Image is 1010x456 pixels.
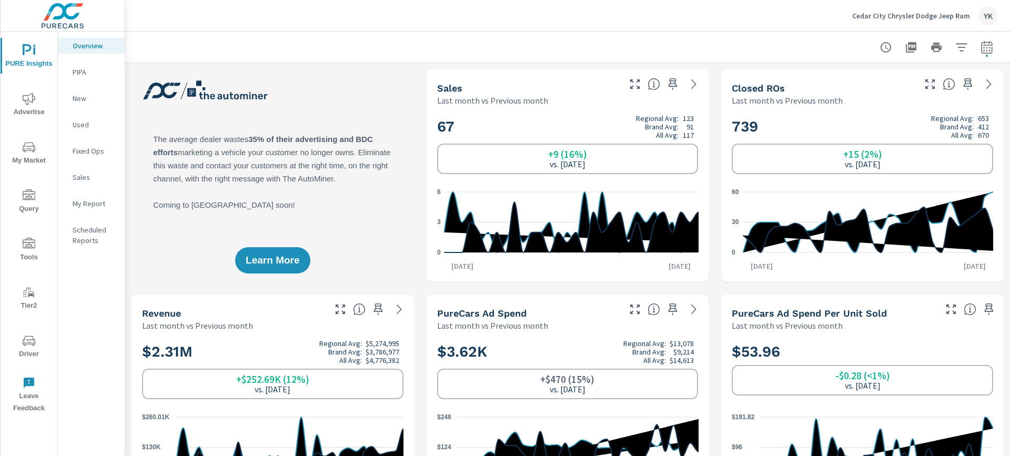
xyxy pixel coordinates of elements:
h2: $53.96 [732,342,993,361]
h6: +9 (16%) [548,149,587,159]
p: Overview [73,40,116,51]
span: Total sales revenue over the selected date range. [Source: This data is sourced from the dealer’s... [353,303,366,316]
p: All Avg: [339,356,362,364]
text: 3 [437,219,441,226]
p: Regional Avg: [319,339,362,348]
div: My Report [58,196,125,211]
div: nav menu [1,32,57,419]
p: $5,274,995 [366,339,399,348]
span: Total cost of media for all PureCars channels for the selected dealership group over the selected... [648,303,660,316]
span: Save this to your personalized report [370,301,387,318]
p: Last month vs Previous month [142,319,253,332]
h6: +$252.69K (12%) [236,374,309,384]
p: $13,078 [670,339,694,348]
h6: +$470 (15%) [540,374,594,384]
text: $248 [437,413,451,421]
p: 117 [683,131,694,139]
p: Brand Avg: [645,123,679,131]
span: Learn More [246,256,299,265]
p: $9,214 [673,348,694,356]
p: Regional Avg: [623,339,666,348]
p: Last month vs Previous month [437,94,548,107]
button: Print Report [926,37,947,58]
span: PURE Insights [4,44,54,70]
p: PIPA [73,67,116,77]
p: Last month vs Previous month [732,94,843,107]
p: [DATE] [444,261,481,271]
div: Used [58,117,125,133]
span: Save this to your personalized report [664,301,681,318]
p: Last month vs Previous month [732,319,843,332]
span: Save this to your personalized report [959,76,976,93]
div: PIPA [58,64,125,80]
text: $124 [437,444,451,451]
button: "Export Report to PDF" [901,37,922,58]
h5: Closed ROs [732,83,785,94]
a: See more details in report [685,301,702,318]
p: [DATE] [743,261,780,271]
p: vs. [DATE] [550,159,585,169]
p: $14,613 [670,356,694,364]
span: Query [4,189,54,215]
p: vs. [DATE] [845,381,881,390]
text: 30 [732,219,739,226]
button: Make Fullscreen [943,301,959,318]
p: Brand Avg: [328,348,362,356]
text: 6 [437,188,441,196]
p: All Avg: [656,131,679,139]
span: Driver [4,335,54,360]
p: $4,776,382 [366,356,399,364]
div: Sales [58,169,125,185]
div: Overview [58,38,125,54]
span: Tier2 [4,286,54,312]
p: 412 [978,123,989,131]
text: $130K [142,444,161,451]
text: $96 [732,443,742,451]
p: vs. [DATE] [550,384,585,394]
button: Make Fullscreen [332,301,349,318]
span: Number of vehicles sold by the dealership over the selected date range. [Source: This data is sou... [648,78,660,90]
text: $191.82 [732,413,755,421]
a: See more details in report [391,301,408,318]
span: Save this to your personalized report [981,301,997,318]
p: Brand Avg: [940,123,974,131]
p: [DATE] [661,261,698,271]
p: Last month vs Previous month [437,319,548,332]
h2: $2.31M [142,339,403,364]
text: 0 [437,249,441,256]
h2: $3.62K [437,339,699,364]
span: Leave Feedback [4,377,54,414]
h6: +15 (2%) [843,149,882,159]
p: $3,786,977 [366,348,399,356]
a: See more details in report [981,76,997,93]
h5: PureCars Ad Spend [437,308,527,319]
h5: PureCars Ad Spend Per Unit Sold [732,308,887,319]
div: Scheduled Reports [58,222,125,248]
span: Tools [4,238,54,264]
span: Average cost of advertising per each vehicle sold at the dealer over the selected date range. The... [964,303,976,316]
p: Scheduled Reports [73,225,116,246]
p: 670 [978,131,989,139]
p: New [73,93,116,104]
p: My Report [73,198,116,209]
span: Advertise [4,93,54,118]
p: 91 [686,123,694,131]
text: 60 [732,188,739,196]
p: Used [73,119,116,130]
button: Make Fullscreen [627,301,643,318]
span: My Market [4,141,54,167]
p: 123 [683,114,694,123]
p: vs. [DATE] [845,159,881,169]
button: Apply Filters [951,37,972,58]
p: 653 [978,114,989,123]
button: Select Date Range [976,37,997,58]
p: Regional Avg: [636,114,679,123]
div: New [58,90,125,106]
p: [DATE] [956,261,993,271]
h5: Sales [437,83,462,94]
button: Make Fullscreen [627,76,643,93]
div: YK [978,6,997,25]
h6: -$0.28 (<1%) [835,370,890,381]
p: All Avg: [951,131,974,139]
p: Sales [73,172,116,183]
